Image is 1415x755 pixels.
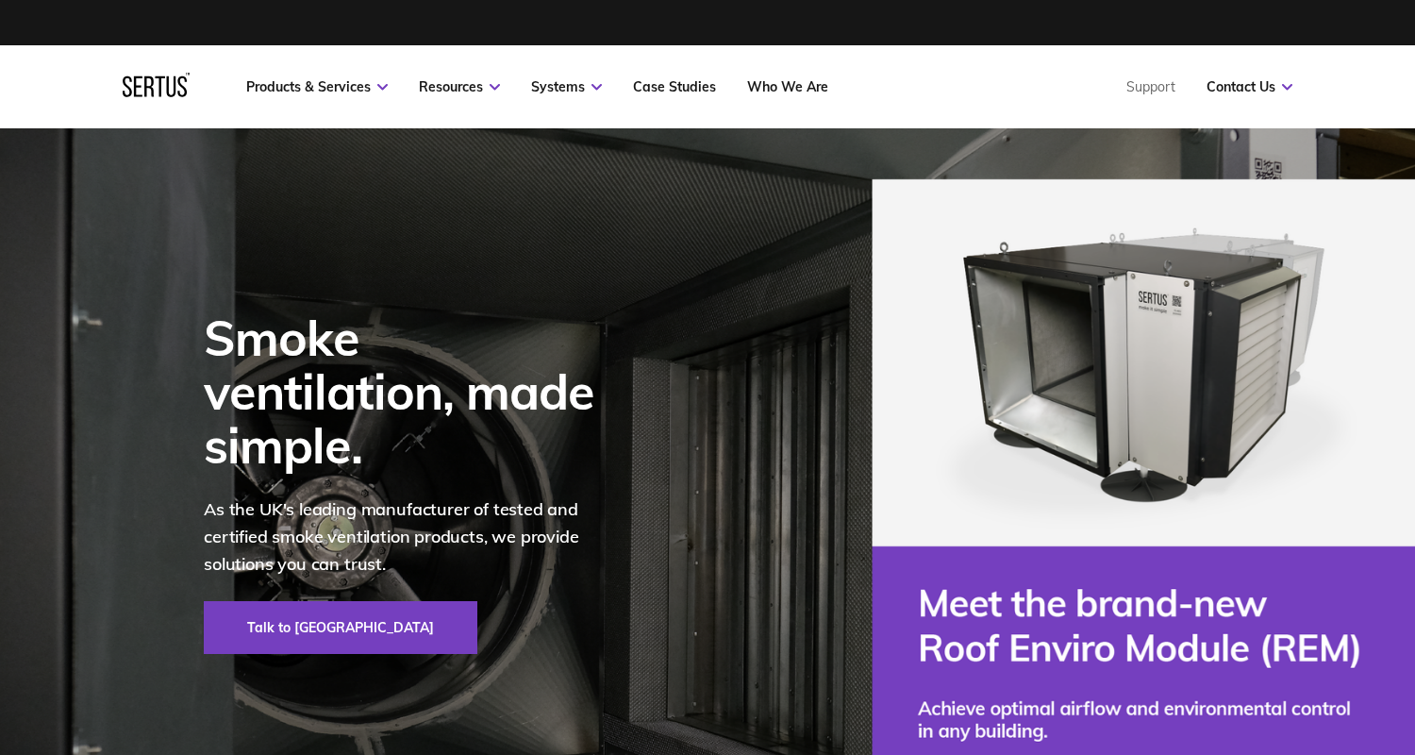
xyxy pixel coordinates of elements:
[531,78,602,95] a: Systems
[633,78,716,95] a: Case Studies
[1126,78,1175,95] a: Support
[204,496,619,578] p: As the UK's leading manufacturer of tested and certified smoke ventilation products, we provide s...
[419,78,500,95] a: Resources
[204,310,619,473] div: Smoke ventilation, made simple.
[204,601,477,654] a: Talk to [GEOGRAPHIC_DATA]
[747,78,828,95] a: Who We Are
[1207,78,1292,95] a: Contact Us
[246,78,388,95] a: Products & Services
